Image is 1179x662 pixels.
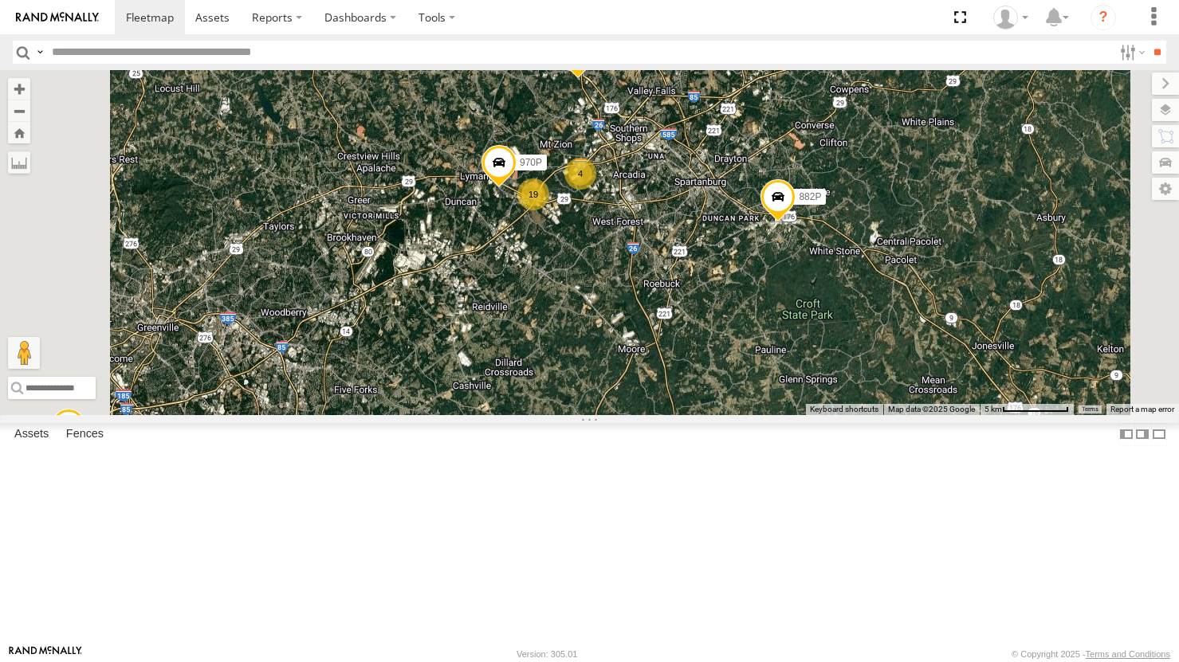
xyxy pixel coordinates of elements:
span: 970P [519,157,541,168]
label: Dock Summary Table to the Right [1134,423,1150,446]
span: Map data ©2025 Google [888,405,975,413]
button: Map Scale: 5 km per 80 pixels [980,404,1074,415]
span: 882P [799,191,821,202]
label: Assets [6,424,57,446]
label: Hide Summary Table [1151,423,1167,446]
div: Version: 305.01 [517,649,577,659]
button: Zoom out [8,100,30,122]
label: Search Query [33,41,46,64]
label: Fences [58,424,112,446]
a: Report a map error [1110,405,1174,413]
div: Trinity Dispatch [988,6,1034,29]
button: Keyboard shortcuts [810,404,878,415]
div: 19 [517,178,549,210]
a: Visit our Website [9,646,82,662]
img: rand-logo.svg [16,12,99,23]
a: Terms and Conditions [1086,649,1170,659]
span: 5 km [984,405,1002,413]
label: Dock Summary Table to the Left [1118,423,1134,446]
div: 4 [564,158,596,190]
div: © Copyright 2025 - [1012,649,1170,659]
button: Zoom Home [8,122,30,143]
label: Measure [8,151,30,174]
a: Terms [1082,405,1098,412]
button: Drag Pegman onto the map to open Street View [8,337,40,369]
i: ? [1091,5,1116,30]
label: Search Filter Options [1114,41,1148,64]
label: Map Settings [1152,178,1179,200]
button: Zoom in [8,78,30,100]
